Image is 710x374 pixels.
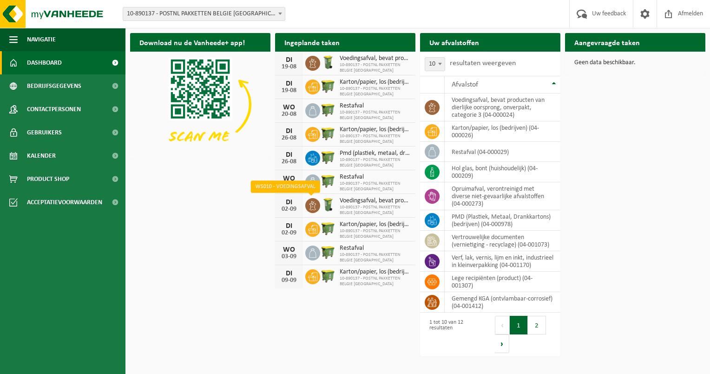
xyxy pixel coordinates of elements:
span: 10-890137 - POSTNL PAKKETTEN BELGIE [GEOGRAPHIC_DATA] [340,157,411,168]
div: WO [280,175,298,182]
span: Karton/papier, los (bedrijven) [340,79,411,86]
img: WB-1100-HPE-GN-50 [320,149,336,165]
span: 10-890137 - POSTNL PAKKETTEN BELGIE [GEOGRAPHIC_DATA] [340,276,411,287]
img: WB-1100-HPE-GN-50 [320,126,336,141]
span: 10-890137 - POSTNL PAKKETTEN BELGIE [GEOGRAPHIC_DATA] [340,62,411,73]
button: Next [495,334,509,353]
td: opruimafval, verontreinigd met diverse niet-gevaarlijke afvalstoffen (04-000273) [445,182,560,210]
div: DI [280,270,298,277]
div: 19-08 [280,87,298,94]
span: 10 [425,58,445,71]
span: 10-890137 - POSTNL PAKKETTEN BELGIE [GEOGRAPHIC_DATA] [340,228,411,240]
span: Restafval [340,102,411,110]
div: 1 tot 10 van 12 resultaten [425,315,486,354]
span: Karton/papier, los (bedrijven) [340,221,411,228]
div: 02-09 [280,230,298,236]
td: voedingsafval, bevat producten van dierlijke oorsprong, onverpakt, categorie 3 (04-000024) [445,93,560,121]
span: Contactpersonen [27,98,81,121]
span: Pmd (plastiek, metaal, drankkartons) (bedrijven) [340,150,411,157]
div: DI [280,127,298,135]
td: gemengd KGA (ontvlambaar-corrosief) (04-001412) [445,292,560,313]
img: WB-1100-HPE-GN-50 [320,220,336,236]
td: restafval (04-000029) [445,142,560,162]
span: 10-890137 - POSTNL PAKKETTEN BELGIE SINT-TRUIDEN - SINT-TRUIDEN [123,7,285,21]
div: DI [280,80,298,87]
img: WB-1100-HPE-GN-50 [320,268,336,284]
span: 10-890137 - POSTNL PAKKETTEN BELGIE [GEOGRAPHIC_DATA] [340,110,411,121]
span: Restafval [340,245,411,252]
span: Restafval [340,174,411,181]
img: WB-0140-HPE-GN-50 [320,197,336,213]
div: DI [280,151,298,159]
span: 10 [425,57,445,71]
div: WO [280,246,298,254]
div: WO [280,104,298,111]
td: PMD (Plastiek, Metaal, Drankkartons) (bedrijven) (04-000978) [445,210,560,231]
span: Bedrijfsgegevens [27,74,81,98]
span: Dashboard [27,51,62,74]
span: 10-890137 - POSTNL PAKKETTEN BELGIE [GEOGRAPHIC_DATA] [340,86,411,97]
p: Geen data beschikbaar. [574,60,696,66]
span: 10-890137 - POSTNL PAKKETTEN BELGIE [GEOGRAPHIC_DATA] [340,134,411,145]
img: WB-0140-HPE-GN-50 [320,54,336,70]
div: DI [280,199,298,206]
span: Gebruikers [27,121,62,144]
span: Voedingsafval, bevat producten van dierlijke oorsprong, onverpakt, categorie 3 [340,197,411,205]
span: Navigatie [27,28,56,51]
div: 03-09 [280,254,298,260]
span: Karton/papier, los (bedrijven) [340,126,411,134]
div: 26-08 [280,159,298,165]
span: Afvalstof [452,81,478,88]
div: 27-08 [280,182,298,189]
img: Download de VHEPlus App [130,52,270,157]
button: 1 [510,316,528,334]
span: Voedingsafval, bevat producten van dierlijke oorsprong, onverpakt, categorie 3 [340,55,411,62]
div: 19-08 [280,64,298,70]
span: 10-890137 - POSTNL PAKKETTEN BELGIE [GEOGRAPHIC_DATA] [340,205,411,216]
div: 20-08 [280,111,298,118]
div: DI [280,56,298,64]
div: DI [280,222,298,230]
h2: Ingeplande taken [275,33,349,51]
span: Acceptatievoorwaarden [27,191,102,214]
img: WB-1100-HPE-GN-50 [320,78,336,94]
div: 09-09 [280,277,298,284]
td: vertrouwelijke documenten (vernietiging - recyclage) (04-001073) [445,231,560,251]
span: Kalender [27,144,56,167]
span: Product Shop [27,167,69,191]
label: resultaten weergeven [450,60,516,67]
div: 26-08 [280,135,298,141]
td: karton/papier, los (bedrijven) (04-000026) [445,121,560,142]
h2: Download nu de Vanheede+ app! [130,33,254,51]
span: 10-890137 - POSTNL PAKKETTEN BELGIE [GEOGRAPHIC_DATA] [340,181,411,192]
img: WB-1100-HPE-GN-50 [320,173,336,189]
img: WB-1100-HPE-GN-50 [320,102,336,118]
td: lege recipiënten (product) (04-001307) [445,272,560,292]
h2: Uw afvalstoffen [420,33,488,51]
span: Karton/papier, los (bedrijven) [340,268,411,276]
div: 02-09 [280,206,298,213]
span: 10-890137 - POSTNL PAKKETTEN BELGIE [GEOGRAPHIC_DATA] [340,252,411,263]
button: Previous [495,316,510,334]
td: hol glas, bont (huishoudelijk) (04-000209) [445,162,560,182]
td: verf, lak, vernis, lijm en inkt, industrieel in kleinverpakking (04-001170) [445,251,560,272]
button: 2 [528,316,546,334]
h2: Aangevraagde taken [565,33,649,51]
img: WB-1100-HPE-GN-50 [320,244,336,260]
span: 10-890137 - POSTNL PAKKETTEN BELGIE SINT-TRUIDEN - SINT-TRUIDEN [123,7,285,20]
